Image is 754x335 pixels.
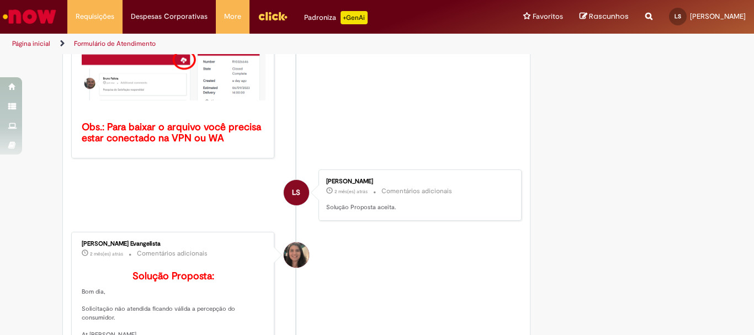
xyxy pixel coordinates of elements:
[304,11,368,24] div: Padroniza
[82,121,264,145] b: Obs.: Para baixar o arquivo você precisa estar conectado na VPN ou WA
[131,11,208,22] span: Despesas Corporativas
[675,13,681,20] span: LS
[334,188,368,195] time: 08/08/2025 10:51:47
[82,17,266,100] img: x_mdbda_azure_blob.picture2.png
[341,11,368,24] p: +GenAi
[1,6,58,28] img: ServiceNow
[8,34,495,54] ul: Trilhas de página
[137,249,208,258] small: Comentários adicionais
[334,188,368,195] span: 2 mês(es) atrás
[90,251,123,257] time: 06/08/2025 08:24:31
[580,12,629,22] a: Rascunhos
[90,251,123,257] span: 2 mês(es) atrás
[74,39,156,48] a: Formulário de Atendimento
[533,11,563,22] span: Favoritos
[326,203,510,212] p: Solução Proposta aceita.
[284,242,309,268] div: Pollyane De Souza Ramos Evangelista
[284,180,309,205] div: Lais Souza Da Silveira
[76,11,114,22] span: Requisições
[12,39,50,48] a: Página inicial
[326,178,510,185] div: [PERSON_NAME]
[132,270,214,283] b: Solução Proposta:
[589,11,629,22] span: Rascunhos
[258,8,288,24] img: click_logo_yellow_360x200.png
[292,179,300,206] span: LS
[82,241,266,247] div: [PERSON_NAME] Evangelista
[690,12,746,21] span: [PERSON_NAME]
[381,187,452,196] small: Comentários adicionais
[224,11,241,22] span: More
